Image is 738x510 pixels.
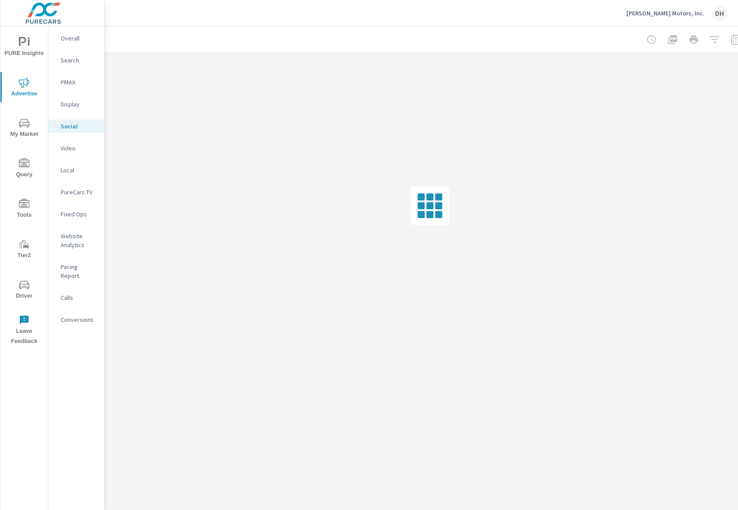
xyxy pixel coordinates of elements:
div: PMAX [48,76,104,89]
div: Search [48,54,104,67]
p: Calls [61,293,97,302]
div: Overall [48,32,104,45]
div: Social [48,120,104,133]
p: Local [61,166,97,175]
p: Overall [61,34,97,43]
div: Calls [48,291,104,304]
p: Social [61,122,97,131]
p: Fixed Ops [61,210,97,219]
p: Website Analytics [61,232,97,249]
span: My Market [3,118,45,139]
p: Video [61,144,97,153]
span: Tier2 [3,239,45,261]
div: Conversions [48,313,104,326]
div: PureCars TV [48,186,104,199]
div: Pacing Report [48,260,104,282]
div: DH [712,5,727,21]
div: nav menu [0,26,48,350]
p: PMAX [61,78,97,87]
div: Local [48,164,104,177]
span: Advertise [3,77,45,99]
div: Website Analytics [48,229,104,251]
p: Search [61,56,97,65]
p: Conversions [61,315,97,324]
p: Pacing Report [61,262,97,280]
span: Leave Feedback [3,315,45,346]
span: Query [3,158,45,180]
p: Display [61,100,97,109]
p: PureCars TV [61,188,97,197]
span: Driver [3,280,45,301]
span: PURE Insights [3,37,45,58]
div: Fixed Ops [48,208,104,221]
div: Display [48,98,104,111]
p: [PERSON_NAME] Motors, Inc. [626,9,705,17]
div: Video [48,142,104,155]
span: Tools [3,199,45,220]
